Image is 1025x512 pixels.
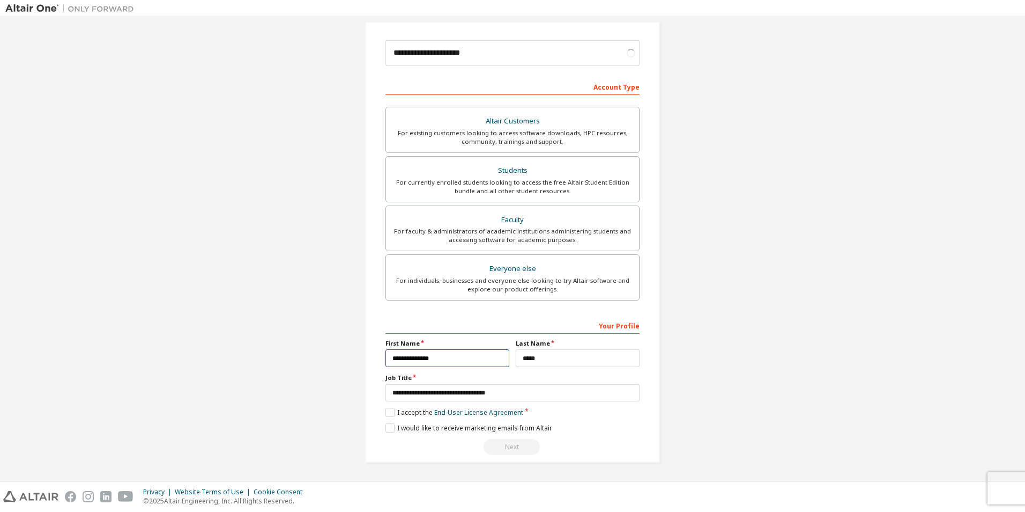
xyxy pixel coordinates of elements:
a: End-User License Agreement [434,408,523,417]
p: © 2025 Altair Engineering, Inc. All Rights Reserved. [143,496,309,506]
div: Account Type [385,78,640,95]
div: For existing customers looking to access software downloads, HPC resources, community, trainings ... [392,129,633,146]
div: Please wait while checking email ... [385,439,640,455]
div: Everyone else [392,261,633,276]
div: Privacy [143,488,175,496]
label: First Name [385,339,509,348]
div: For individuals, businesses and everyone else looking to try Altair software and explore our prod... [392,276,633,294]
label: Last Name [516,339,640,348]
img: youtube.svg [118,491,133,502]
label: I accept the [385,408,523,417]
div: Website Terms of Use [175,488,254,496]
div: For currently enrolled students looking to access the free Altair Student Edition bundle and all ... [392,178,633,195]
div: Altair Customers [392,114,633,129]
div: Students [392,163,633,178]
img: facebook.svg [65,491,76,502]
div: Faculty [392,213,633,228]
img: Altair One [5,3,139,14]
img: linkedin.svg [100,491,112,502]
label: I would like to receive marketing emails from Altair [385,423,552,433]
div: For faculty & administrators of academic institutions administering students and accessing softwa... [392,227,633,244]
label: Job Title [385,374,640,382]
img: altair_logo.svg [3,491,58,502]
div: Cookie Consent [254,488,309,496]
img: instagram.svg [83,491,94,502]
div: Your Profile [385,317,640,334]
